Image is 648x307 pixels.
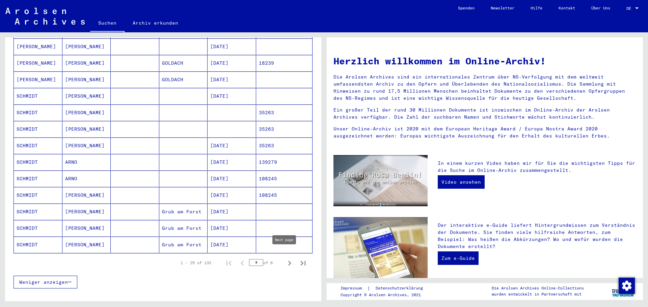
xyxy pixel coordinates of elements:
[14,204,62,220] mat-cell: SCHMIDT
[611,283,636,300] img: yv_logo.png
[341,285,367,292] a: Impressum
[438,251,479,265] a: Zum e-Guide
[333,106,636,121] p: Ein großer Teil der rund 30 Millionen Dokumente ist inzwischen im Online-Archiv der Arolsen Archi...
[14,104,62,121] mat-cell: SCHMIDT
[236,256,249,270] button: Previous page
[333,73,636,102] p: Die Arolsen Archives sind ein internationales Zentrum über NS-Verfolgung mit dem weltweit umfasse...
[62,88,111,104] mat-cell: [PERSON_NAME]
[333,125,636,140] p: Unser Online-Archiv ist 2020 mit dem European Heritage Award / Europa Nostra Award 2020 ausgezeic...
[19,279,68,285] span: Weniger anzeigen
[14,220,62,236] mat-cell: SCHMIDT
[14,171,62,187] mat-cell: SCHMIDT
[256,154,313,170] mat-cell: 139279
[14,137,62,154] mat-cell: SCHMIDT
[14,187,62,203] mat-cell: SCHMIDT
[283,256,296,270] button: Next page
[14,121,62,137] mat-cell: SCHMIDT
[208,71,256,88] mat-cell: [DATE]
[14,237,62,253] mat-cell: SCHMIDT
[341,292,431,298] p: Copyright © Arolsen Archives, 2021
[626,6,634,11] span: DE
[62,171,111,187] mat-cell: ARNO
[208,171,256,187] mat-cell: [DATE]
[125,15,186,31] a: Archiv erkunden
[619,278,635,294] img: Zustimmung ändern
[62,220,111,236] mat-cell: [PERSON_NAME]
[370,285,431,292] a: Datenschutzerklärung
[14,71,62,88] mat-cell: [PERSON_NAME]
[159,220,208,236] mat-cell: Grub am Forst
[256,137,313,154] mat-cell: 35263
[492,291,584,297] p: wurden entwickelt in Partnerschaft mit
[159,237,208,253] mat-cell: Grub am Forst
[256,121,313,137] mat-cell: 35263
[296,256,310,270] button: Last page
[249,259,283,266] div: of 6
[62,121,111,137] mat-cell: [PERSON_NAME]
[208,204,256,220] mat-cell: [DATE]
[492,285,584,291] p: Die Arolsen Archives Online-Collections
[159,55,208,71] mat-cell: GOLDACH
[62,71,111,88] mat-cell: [PERSON_NAME]
[208,38,256,55] mat-cell: [DATE]
[333,217,428,280] img: eguide.jpg
[62,104,111,121] mat-cell: [PERSON_NAME]
[159,204,208,220] mat-cell: Grub am Forst
[14,154,62,170] mat-cell: SCHMIDT
[333,155,428,206] img: video.jpg
[208,88,256,104] mat-cell: [DATE]
[333,54,636,68] h1: Herzlich willkommen im Online-Archiv!
[256,171,313,187] mat-cell: 108245
[256,104,313,121] mat-cell: 35263
[438,175,485,189] a: Video ansehen
[181,260,211,266] div: 1 – 25 of 132
[5,8,85,25] img: Arolsen_neg.svg
[62,137,111,154] mat-cell: [PERSON_NAME]
[208,237,256,253] mat-cell: [DATE]
[341,285,431,292] div: |
[62,38,111,55] mat-cell: [PERSON_NAME]
[208,154,256,170] mat-cell: [DATE]
[14,55,62,71] mat-cell: [PERSON_NAME]
[208,187,256,203] mat-cell: [DATE]
[438,222,636,250] p: Der interaktive e-Guide liefert Hintergrundwissen zum Verständnis der Dokumente. Sie finden viele...
[62,154,111,170] mat-cell: ARNO
[159,71,208,88] mat-cell: GOLDACH
[62,187,111,203] mat-cell: [PERSON_NAME]
[208,137,256,154] mat-cell: [DATE]
[208,220,256,236] mat-cell: [DATE]
[14,38,62,55] mat-cell: [PERSON_NAME]
[62,237,111,253] mat-cell: [PERSON_NAME]
[62,204,111,220] mat-cell: [PERSON_NAME]
[222,256,236,270] button: First page
[256,187,313,203] mat-cell: 108245
[256,55,313,71] mat-cell: 18239
[438,160,636,174] p: In einem kurzen Video haben wir für Sie die wichtigsten Tipps für die Suche im Online-Archiv zusa...
[14,88,62,104] mat-cell: SCHMIDT
[13,276,77,288] button: Weniger anzeigen
[208,55,256,71] mat-cell: [DATE]
[62,55,111,71] mat-cell: [PERSON_NAME]
[90,15,125,32] a: Suchen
